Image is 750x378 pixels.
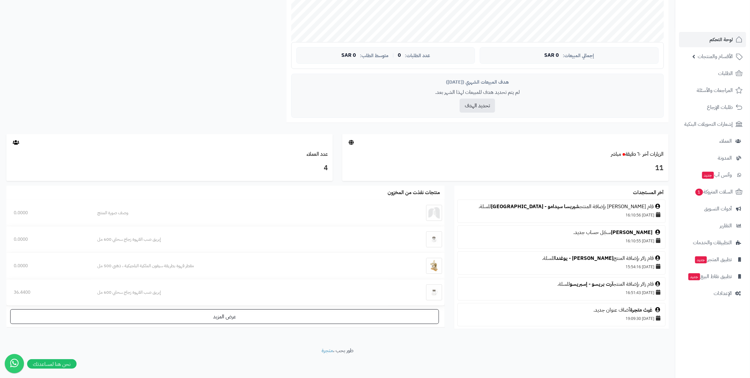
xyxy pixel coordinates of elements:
span: 0 [398,53,401,58]
div: أضاف عنوان جديد. [461,306,662,314]
span: التقارير [720,221,732,230]
a: عدد العملاء [307,150,328,158]
span: جديد [702,172,714,179]
a: التقارير [679,218,746,233]
div: مقطر قهوة بطريقة سيفون الملكية البلجيكية ، ذهبي 500 مل [98,263,381,269]
h3: 4 [11,163,328,174]
a: المدونة [679,150,746,166]
span: جديد [688,273,700,280]
a: لوحة التحكم [679,32,746,47]
a: شيربسا سيدامو - [GEOGRAPHIC_DATA] [491,203,580,210]
a: التطبيقات والخدمات [679,235,746,250]
span: 1 [695,189,703,196]
span: 0 SAR [545,53,559,58]
div: [DATE] 16:10:56 [461,210,662,219]
span: السلات المتروكة [695,187,733,196]
h3: آخر المستجدات [633,190,664,196]
a: إشعارات التحويلات البنكية [679,117,746,132]
small: مباشر [611,150,621,158]
a: طلبات الإرجاع [679,100,746,115]
a: آرت بريسو - إسبريسو [570,280,613,288]
img: إبريق صب القهوة زجاج سحابي 600 مل [426,231,442,247]
span: جديد [695,256,707,263]
span: التطبيقات والخدمات [693,238,732,247]
a: وآتس آبجديد [679,167,746,183]
a: المراجعات والأسئلة [679,83,746,98]
a: [PERSON_NAME] [611,229,652,236]
div: قام [PERSON_NAME] بإضافة المنتج للسلة. [461,203,662,210]
a: غيث متجرة [630,306,652,314]
span: وآتس آب [702,170,732,179]
div: 0.0000 [14,263,83,269]
h3: 11 [347,163,664,174]
div: 36.4400 [14,289,83,296]
a: تطبيق نقاط البيعجديد [679,269,746,284]
div: [DATE] 16:51:43 [461,288,662,297]
span: تطبيق نقاط البيع [688,272,732,281]
span: المراجعات والأسئلة [697,86,733,95]
a: العملاء [679,133,746,149]
a: الإعدادات [679,286,746,301]
div: 0.0000 [14,210,83,216]
span: متوسط الطلب: [360,53,389,58]
a: متجرة [322,347,333,354]
span: لوحة التحكم [710,35,733,44]
button: تحديد الهدف [460,99,495,113]
p: لم يتم تحديد هدف للمبيعات لهذا الشهر بعد. [296,89,659,96]
a: عرض المزيد [10,309,439,324]
a: أدوات التسويق [679,201,746,216]
div: 0.0000 [14,236,83,243]
a: السلات المتروكة1 [679,184,746,200]
div: سجّل حساب جديد. [461,229,662,236]
span: تطبيق المتجر [694,255,732,264]
div: قام زائر بإضافة المنتج للسلة. [461,281,662,288]
div: [DATE] 15:54:16 [461,262,662,271]
a: الطلبات [679,66,746,81]
div: [DATE] 19:09:30 [461,314,662,323]
div: وصف صورة المنتج [98,210,381,216]
div: هدف المبيعات الشهري ([DATE]) [296,79,659,86]
span: الإعدادات [714,289,732,298]
div: قام زائر بإضافة المنتج للسلة. [461,255,662,262]
img: مقطر قهوة بطريقة سيفون الملكية البلجيكية ، ذهبي 500 مل [426,258,442,274]
a: تطبيق المتجرجديد [679,252,746,267]
span: الأقسام والمنتجات [698,52,733,61]
span: الطلبات [718,69,733,78]
img: وصف صورة المنتج [426,205,442,221]
span: عدد الطلبات: [405,53,430,58]
div: إبريق صب القهوة زجاج سحابي 600 مل [98,289,381,296]
span: | [392,53,394,58]
h3: منتجات نفذت من المخزون [388,190,440,196]
span: إجمالي المبيعات: [563,53,594,58]
span: طلبات الإرجاع [707,103,733,112]
span: العملاء [720,137,732,146]
a: الزيارات آخر ٦٠ دقيقةمباشر [611,150,664,158]
img: إبريق صب القهوة زجاج سحابي 600 مل [426,284,442,300]
div: إبريق صب القهوة زجاج سحابي 600 مل [98,236,381,243]
span: المدونة [718,154,732,163]
a: [PERSON_NAME] - يوغندا [554,254,613,262]
span: 0 SAR [341,53,356,58]
span: أدوات التسويق [704,204,732,213]
div: [DATE] 16:10:55 [461,236,662,245]
span: إشعارات التحويلات البنكية [685,120,733,129]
